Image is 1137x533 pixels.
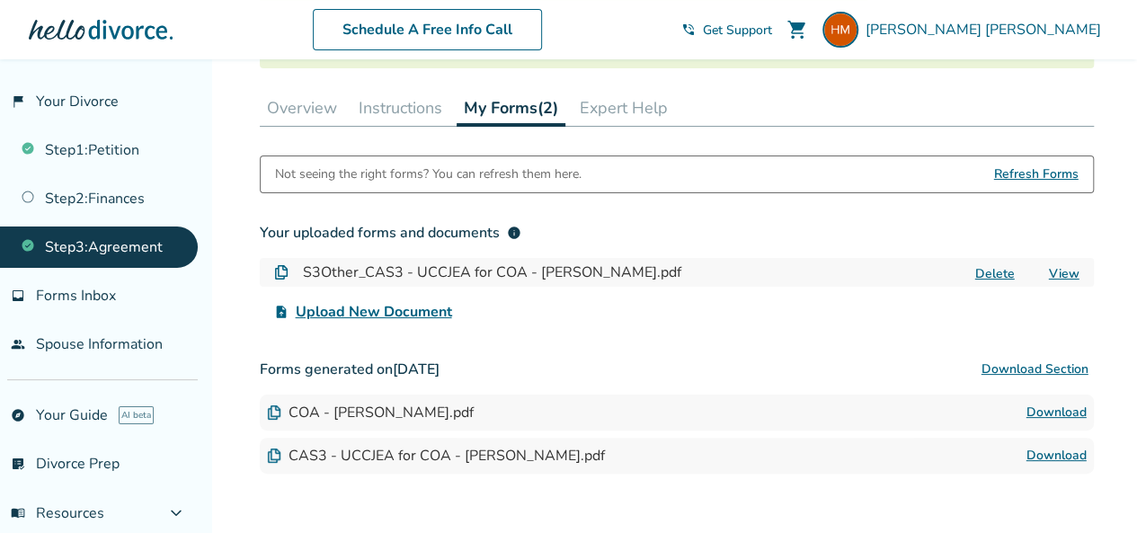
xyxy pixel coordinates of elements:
a: View [1049,265,1079,282]
span: Resources [11,503,104,523]
a: phone_in_talkGet Support [681,22,772,39]
img: Document [267,449,281,463]
span: info [507,226,521,240]
span: Get Support [703,22,772,39]
span: flag_2 [11,94,25,109]
button: Overview [260,90,344,126]
button: Download Section [976,351,1094,387]
img: Document [267,405,281,420]
span: inbox [11,289,25,303]
button: Instructions [351,90,449,126]
a: Download [1026,445,1087,466]
h3: Forms generated on [DATE] [260,351,1094,387]
span: Forms Inbox [36,286,116,306]
span: expand_more [165,502,187,524]
div: Not seeing the right forms? You can refresh them here. [275,156,582,192]
a: Schedule A Free Info Call [313,9,542,50]
span: explore [11,408,25,422]
iframe: Chat Widget [1047,447,1137,533]
span: Upload New Document [296,301,452,323]
a: Download [1026,402,1087,423]
button: Expert Help [573,90,675,126]
button: My Forms(2) [457,90,565,127]
span: AI beta [119,406,154,424]
div: CAS3 - UCCJEA for COA - [PERSON_NAME].pdf [267,446,605,466]
span: [PERSON_NAME] [PERSON_NAME] [866,20,1108,40]
img: halinamacmurdo@gmail.com [822,12,858,48]
span: phone_in_talk [681,22,696,37]
span: people [11,337,25,351]
span: shopping_cart [786,19,808,40]
h4: S3Other_CAS3 - UCCJEA for COA - [PERSON_NAME].pdf [303,262,681,283]
button: Delete [970,264,1020,283]
img: Document [274,265,289,280]
span: menu_book [11,506,25,520]
span: list_alt_check [11,457,25,471]
span: Refresh Forms [994,156,1079,192]
div: COA - [PERSON_NAME].pdf [267,403,474,422]
span: upload_file [274,305,289,319]
div: Your uploaded forms and documents [260,222,521,244]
